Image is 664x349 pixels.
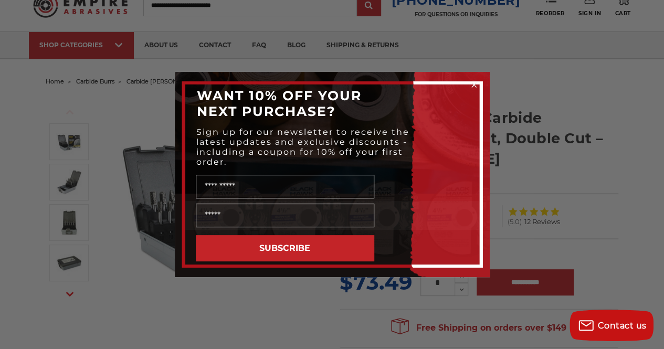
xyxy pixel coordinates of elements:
[196,235,374,261] button: SUBSCRIBE
[197,88,362,119] span: WANT 10% OFF YOUR NEXT PURCHASE?
[598,321,647,331] span: Contact us
[570,310,654,341] button: Contact us
[469,80,479,90] button: Close dialog
[196,127,409,167] span: Sign up for our newsletter to receive the latest updates and exclusive discounts - including a co...
[196,204,374,227] input: Email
